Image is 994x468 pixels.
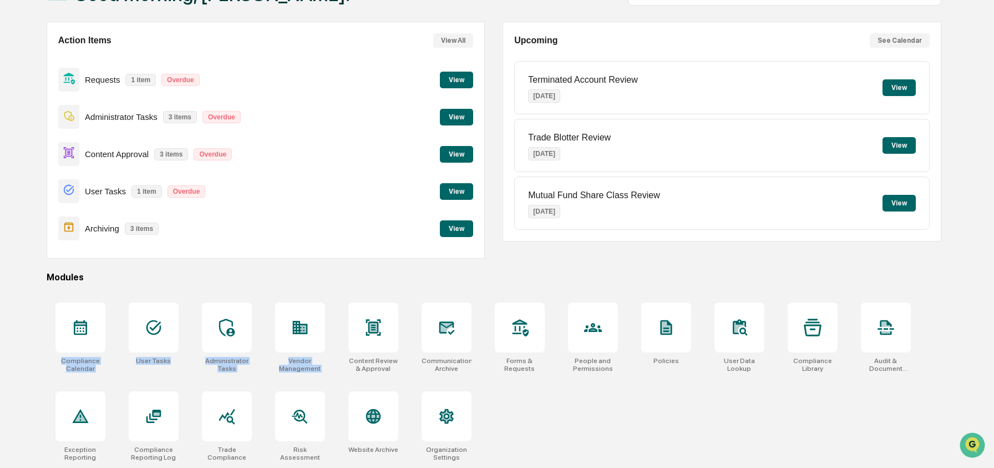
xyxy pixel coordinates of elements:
div: Communications Archive [422,357,471,373]
button: View [440,109,473,125]
button: View [883,137,916,154]
p: How can we help? [11,23,202,41]
p: [DATE] [528,205,560,218]
div: Website Archive [348,446,398,454]
a: View [440,111,473,122]
iframe: Open customer support [958,431,988,461]
button: View [440,220,473,237]
div: User Tasks [136,357,171,365]
a: View [440,74,473,84]
a: 🗄️Attestations [76,135,142,155]
div: Modules [47,272,941,283]
div: Policies [653,357,679,365]
button: Start new chat [189,88,202,102]
p: Overdue [194,148,232,160]
h2: Action Items [58,36,111,46]
div: Exception Reporting [55,446,105,461]
div: 🖐️ [11,141,20,150]
p: [DATE] [528,89,560,103]
p: Content Approval [85,149,149,159]
p: 1 item [125,74,156,86]
p: User Tasks [85,187,126,196]
div: 🔎 [11,162,20,171]
p: Overdue [161,74,200,86]
a: 🔎Data Lookup [7,157,74,177]
div: People and Permissions [568,357,618,373]
div: Forms & Requests [495,357,545,373]
p: 1 item [131,185,162,198]
div: Organization Settings [422,446,471,461]
span: Data Lookup [22,161,70,172]
p: Overdue [202,111,241,123]
button: See Calendar [870,33,930,48]
div: Content Review & Approval [348,357,398,373]
p: 3 items [125,223,159,235]
p: Trade Blotter Review [528,133,611,143]
div: Compliance Reporting Log [129,446,179,461]
span: Attestations [92,140,138,151]
div: User Data Lookup [714,357,764,373]
p: Archiving [85,224,119,233]
div: We're available if you need us! [38,96,140,105]
button: View [883,79,916,96]
p: 3 items [154,148,188,160]
div: Administrator Tasks [202,357,252,373]
img: 1746055101610-c473b297-6a78-478c-a979-82029cc54cd1 [11,85,31,105]
div: Start new chat [38,85,182,96]
p: Mutual Fund Share Class Review [528,190,660,200]
p: 3 items [163,111,197,123]
div: Compliance Calendar [55,357,105,373]
button: View [440,72,473,88]
div: Audit & Document Logs [861,357,911,373]
p: Administrator Tasks [85,112,158,122]
h2: Upcoming [514,36,557,46]
button: View [440,183,473,200]
div: Trade Compliance [202,446,252,461]
button: View All [433,33,473,48]
div: Risk Assessment [275,446,325,461]
button: View [440,146,473,163]
p: [DATE] [528,147,560,160]
span: Pylon [110,188,134,197]
p: Overdue [168,185,206,198]
button: View [883,195,916,212]
a: 🖐️Preclearance [7,135,76,155]
a: Powered byPylon [78,188,134,197]
div: 🗄️ [80,141,89,150]
p: Requests [85,75,120,84]
p: Terminated Account Review [528,75,637,85]
div: Compliance Library [788,357,838,373]
a: View [440,185,473,196]
a: View [440,148,473,159]
a: View [440,223,473,233]
div: Vendor Management [275,357,325,373]
span: Preclearance [22,140,72,151]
